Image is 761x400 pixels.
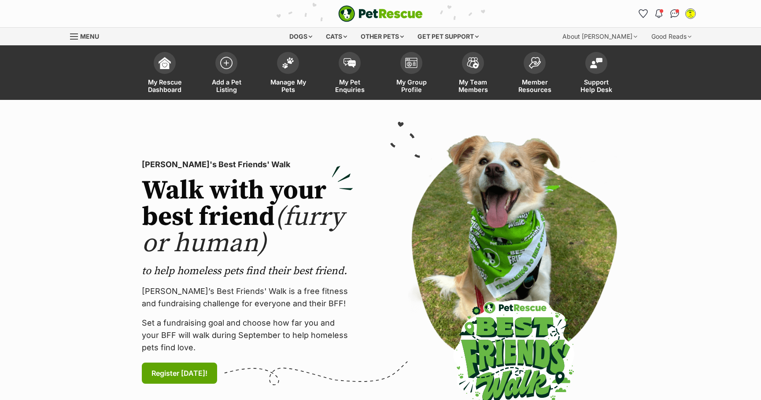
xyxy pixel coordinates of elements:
[196,48,257,100] a: Add a Pet Listing
[134,48,196,100] a: My Rescue Dashboard
[257,48,319,100] a: Manage My Pets
[142,178,353,257] h2: Walk with your best friend
[636,7,698,21] ul: Account quick links
[268,78,308,93] span: Manage My Pets
[330,78,369,93] span: My Pet Enquiries
[145,78,185,93] span: My Rescue Dashboard
[142,285,353,310] p: [PERSON_NAME]’s Best Friends' Walk is a free fitness and fundraising challenge for everyone and t...
[142,201,344,260] span: (furry or human)
[70,28,105,44] a: Menu
[220,57,233,69] img: add-pet-listing-icon-0afa8454b4691262ce3f59096e99ab1cd57d4a30225e0717b998d2c9b9846f56.svg
[142,363,217,384] a: Register [DATE]!
[515,78,554,93] span: Member Resources
[528,57,541,69] img: member-resources-icon-8e73f808a243e03378d46382f2149f9095a855e16c252ad45f914b54edf8863c.svg
[683,7,698,21] button: My account
[283,28,318,45] div: Dogs
[576,78,616,93] span: Support Help Desk
[467,57,479,69] img: team-members-icon-5396bd8760b3fe7c0b43da4ab00e1e3bb1a5d9ba89233759b79545d2d3fc5d0d.svg
[355,28,410,45] div: Other pets
[320,28,353,45] div: Cats
[142,158,353,171] p: [PERSON_NAME]'s Best Friends' Walk
[636,7,650,21] a: Favourites
[655,9,662,18] img: notifications-46538b983faf8c2785f20acdc204bb7945ddae34d4c08c2a6579f10ce5e182be.svg
[670,9,680,18] img: chat-41dd97257d64d25036548639549fe6c8038ab92f7586957e7f3b1b290dea8141.svg
[151,368,207,378] span: Register [DATE]!
[686,9,695,18] img: Cathy Craw profile pic
[652,7,666,21] button: Notifications
[80,33,99,40] span: Menu
[668,7,682,21] a: Conversations
[453,78,493,93] span: My Team Members
[565,48,627,100] a: Support Help Desk
[338,5,423,22] a: PetRescue
[142,317,353,354] p: Set a fundraising goal and choose how far you and your BFF will walk during September to help hom...
[392,78,431,93] span: My Group Profile
[282,57,294,69] img: manage-my-pets-icon-02211641906a0b7f246fdf0571729dbe1e7629f14944591b6c1af311fb30b64b.svg
[344,58,356,68] img: pet-enquiries-icon-7e3ad2cf08bfb03b45e93fb7055b45f3efa6380592205ae92323e6603595dc1f.svg
[319,48,380,100] a: My Pet Enquiries
[590,58,602,68] img: help-desk-icon-fdf02630f3aa405de69fd3d07c3f3aa587a6932b1a1747fa1d2bba05be0121f9.svg
[338,5,423,22] img: logo-e224e6f780fb5917bec1dbf3a21bbac754714ae5b6737aabdf751b685950b380.svg
[556,28,643,45] div: About [PERSON_NAME]
[645,28,698,45] div: Good Reads
[411,28,485,45] div: Get pet support
[159,57,171,69] img: dashboard-icon-eb2f2d2d3e046f16d808141f083e7271f6b2e854fb5c12c21221c1fb7104beca.svg
[442,48,504,100] a: My Team Members
[142,264,353,278] p: to help homeless pets find their best friend.
[504,48,565,100] a: Member Resources
[207,78,246,93] span: Add a Pet Listing
[380,48,442,100] a: My Group Profile
[405,58,417,68] img: group-profile-icon-3fa3cf56718a62981997c0bc7e787c4b2cf8bcc04b72c1350f741eb67cf2f40e.svg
